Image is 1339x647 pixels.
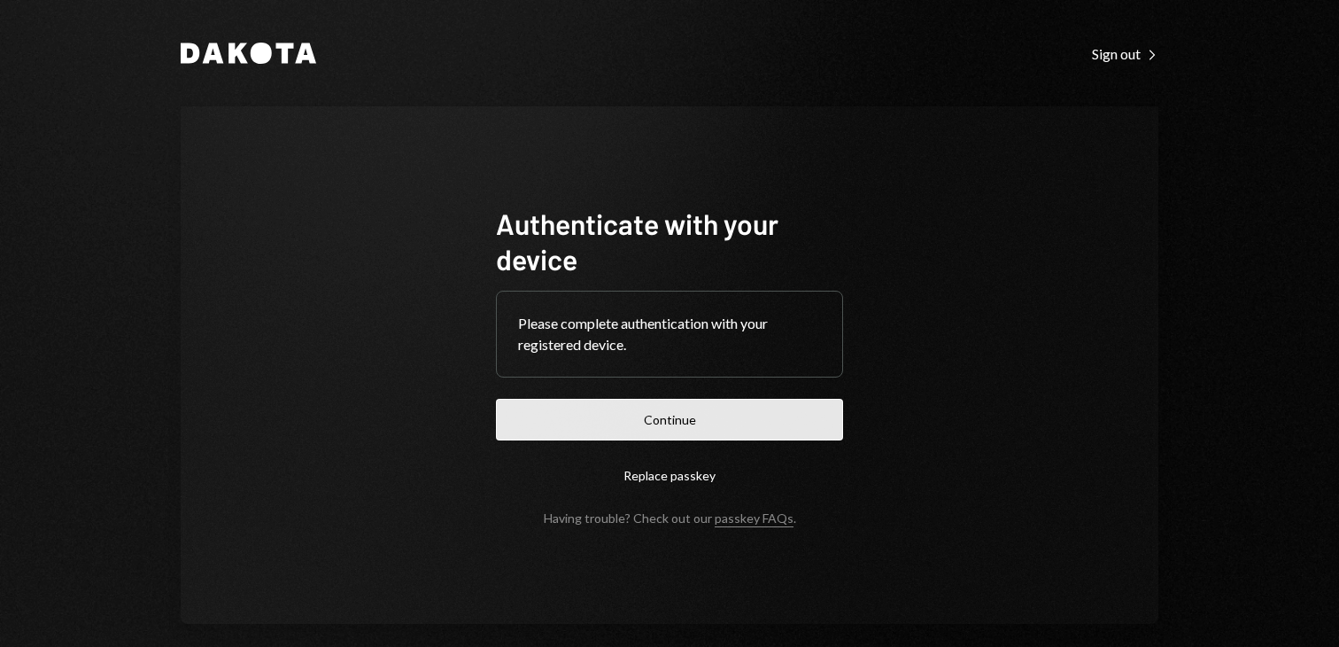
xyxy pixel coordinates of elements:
a: Sign out [1092,43,1158,63]
a: passkey FAQs [715,511,793,527]
div: Sign out [1092,45,1158,63]
h1: Authenticate with your device [496,206,843,277]
button: Replace passkey [496,455,843,496]
div: Please complete authentication with your registered device. [518,313,821,355]
div: Having trouble? Check out our . [544,511,796,526]
button: Continue [496,399,843,440]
